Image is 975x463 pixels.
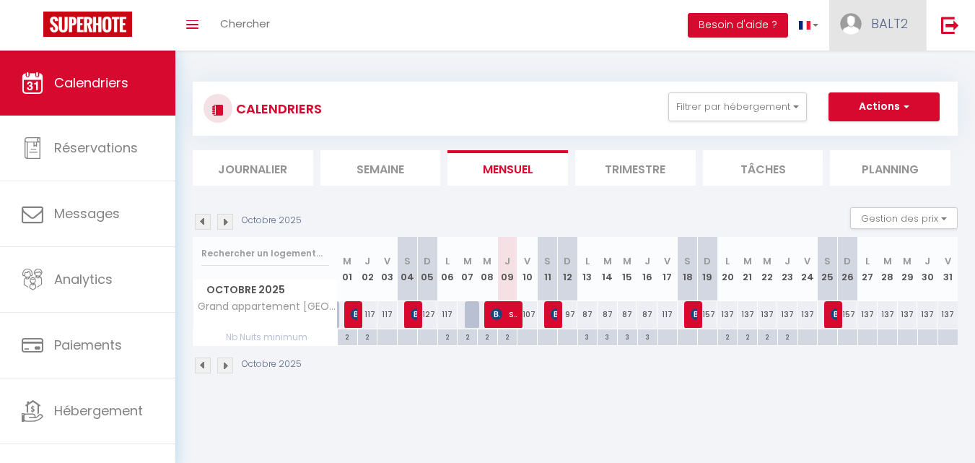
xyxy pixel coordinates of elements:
[497,237,517,301] th: 09
[585,254,590,268] abbr: L
[837,301,857,328] div: 157
[54,402,143,420] span: Hébergement
[778,329,797,343] div: 2
[577,301,598,328] div: 87
[738,329,757,343] div: 2
[603,254,612,268] abbr: M
[945,254,951,268] abbr: V
[937,301,958,328] div: 137
[193,280,337,300] span: Octobre 2025
[447,150,568,186] li: Mensuel
[837,237,857,301] th: 26
[704,254,711,268] abbr: D
[618,301,638,328] div: 87
[358,329,377,343] div: 2
[478,329,497,343] div: 2
[517,237,538,301] th: 10
[491,300,517,328] span: Sb Peinture Sb Peinture
[538,237,558,301] th: 11
[763,254,771,268] abbr: M
[797,237,818,301] th: 24
[691,300,697,328] span: Amandine Bosch
[917,237,937,301] th: 30
[924,254,930,268] abbr: J
[54,270,113,288] span: Analytics
[417,237,437,301] th: 05
[758,237,778,301] th: 22
[377,301,398,328] div: 117
[338,329,357,343] div: 2
[824,254,831,268] abbr: S
[598,237,618,301] th: 14
[697,301,717,328] div: 157
[411,300,417,328] span: [PERSON_NAME]
[738,301,758,328] div: 137
[43,12,132,37] img: Super Booking
[668,92,807,121] button: Filtrer par hébergement
[818,237,838,301] th: 25
[941,16,959,34] img: logout
[638,329,657,343] div: 3
[504,254,510,268] abbr: J
[865,254,870,268] abbr: L
[54,204,120,222] span: Messages
[664,254,670,268] abbr: V
[338,237,358,301] th: 01
[357,237,377,301] th: 02
[417,301,437,328] div: 127
[725,254,730,268] abbr: L
[830,150,950,186] li: Planning
[898,301,918,328] div: 137
[857,301,878,328] div: 137
[445,254,450,268] abbr: L
[717,237,738,301] th: 20
[404,254,411,268] abbr: S
[575,150,696,186] li: Trimestre
[577,237,598,301] th: 13
[351,300,357,328] span: [PERSON_NAME]
[777,237,797,301] th: 23
[377,237,398,301] th: 03
[903,254,911,268] abbr: M
[384,254,390,268] abbr: V
[717,301,738,328] div: 137
[657,237,678,301] th: 17
[498,329,517,343] div: 2
[437,237,458,301] th: 06
[743,254,752,268] abbr: M
[777,301,797,328] div: 137
[857,237,878,301] th: 27
[883,254,892,268] abbr: M
[357,301,377,328] div: 117
[618,329,637,343] div: 3
[898,237,918,301] th: 29
[797,301,818,328] div: 137
[232,92,322,125] h3: CALENDRIERS
[424,254,431,268] abbr: D
[463,254,472,268] abbr: M
[458,237,478,301] th: 07
[718,329,738,343] div: 2
[598,329,617,343] div: 3
[784,254,790,268] abbr: J
[517,301,538,328] div: 107
[831,300,837,328] span: [PERSON_NAME]
[738,237,758,301] th: 21
[54,336,122,354] span: Paiements
[193,329,337,345] span: Nb Nuits minimum
[871,14,908,33] span: BALT2
[193,150,313,186] li: Journalier
[618,237,638,301] th: 15
[478,237,498,301] th: 08
[917,301,937,328] div: 137
[320,150,441,186] li: Semaine
[438,329,458,343] div: 2
[758,301,778,328] div: 137
[703,150,823,186] li: Tâches
[524,254,530,268] abbr: V
[678,237,698,301] th: 18
[840,13,862,35] img: ...
[578,329,598,343] div: 3
[544,254,551,268] abbr: S
[878,237,898,301] th: 28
